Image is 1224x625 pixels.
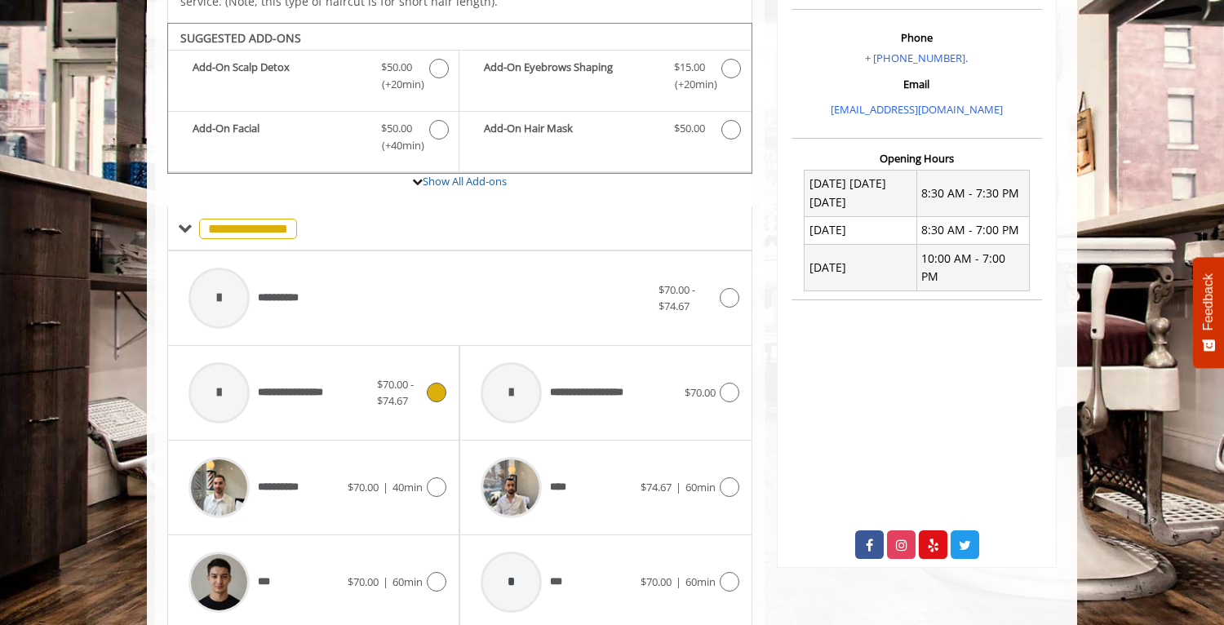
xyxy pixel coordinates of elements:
b: Add-On Hair Mask [484,120,657,140]
span: $70.00 [685,385,716,400]
h3: Opening Hours [792,153,1042,164]
span: 60min [685,574,716,589]
span: | [383,574,388,589]
b: SUGGESTED ADD-ONS [180,30,301,46]
label: Add-On Facial [176,120,450,158]
span: $50.00 [674,120,705,137]
span: | [383,480,388,494]
label: Add-On Hair Mask [468,120,743,144]
td: 8:30 AM - 7:30 PM [916,170,1029,216]
button: Feedback - Show survey [1193,257,1224,368]
b: Add-On Facial [193,120,365,154]
label: Add-On Eyebrows Shaping [468,59,743,97]
div: The Made Man Haircut And Beard Trim Add-onS [167,23,752,175]
span: 60min [392,574,423,589]
b: Add-On Scalp Detox [193,59,365,93]
span: $50.00 [381,120,412,137]
h3: Email [796,78,1038,90]
span: $70.00 - $74.67 [377,377,414,409]
span: (+40min ) [373,137,421,154]
td: [DATE] [DATE] [DATE] [805,170,917,216]
span: $70.00 [348,574,379,589]
h3: Phone [796,32,1038,43]
span: | [676,574,681,589]
b: Add-On Eyebrows Shaping [484,59,657,93]
td: [DATE] [805,216,917,244]
span: (+20min ) [665,76,713,93]
span: Feedback [1201,273,1216,330]
span: 60min [685,480,716,494]
span: | [676,480,681,494]
span: $15.00 [674,59,705,76]
span: $70.00 - $74.67 [659,282,695,314]
span: $70.00 [641,574,672,589]
span: (+20min ) [373,76,421,93]
a: Show All Add-ons [423,174,507,188]
td: [DATE] [805,245,917,291]
label: Add-On Scalp Detox [176,59,450,97]
span: $74.67 [641,480,672,494]
a: [EMAIL_ADDRESS][DOMAIN_NAME] [831,102,1003,117]
td: 10:00 AM - 7:00 PM [916,245,1029,291]
a: + [PHONE_NUMBER]. [865,51,968,65]
span: $70.00 [348,480,379,494]
td: 8:30 AM - 7:00 PM [916,216,1029,244]
span: $50.00 [381,59,412,76]
span: 40min [392,480,423,494]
